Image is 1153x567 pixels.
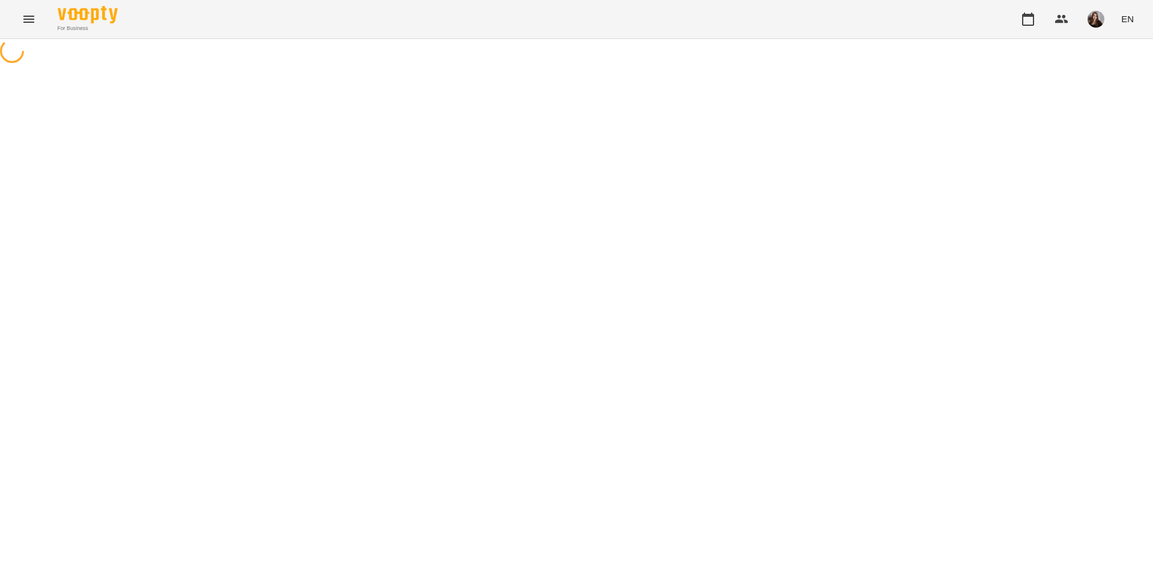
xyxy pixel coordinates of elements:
img: Voopty Logo [58,6,118,23]
button: Menu [14,5,43,34]
button: EN [1116,8,1139,30]
span: EN [1121,13,1134,25]
img: 6cb9500d2c9559d0c681d3884c4848cf.JPG [1088,11,1104,28]
span: For Business [58,25,118,32]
